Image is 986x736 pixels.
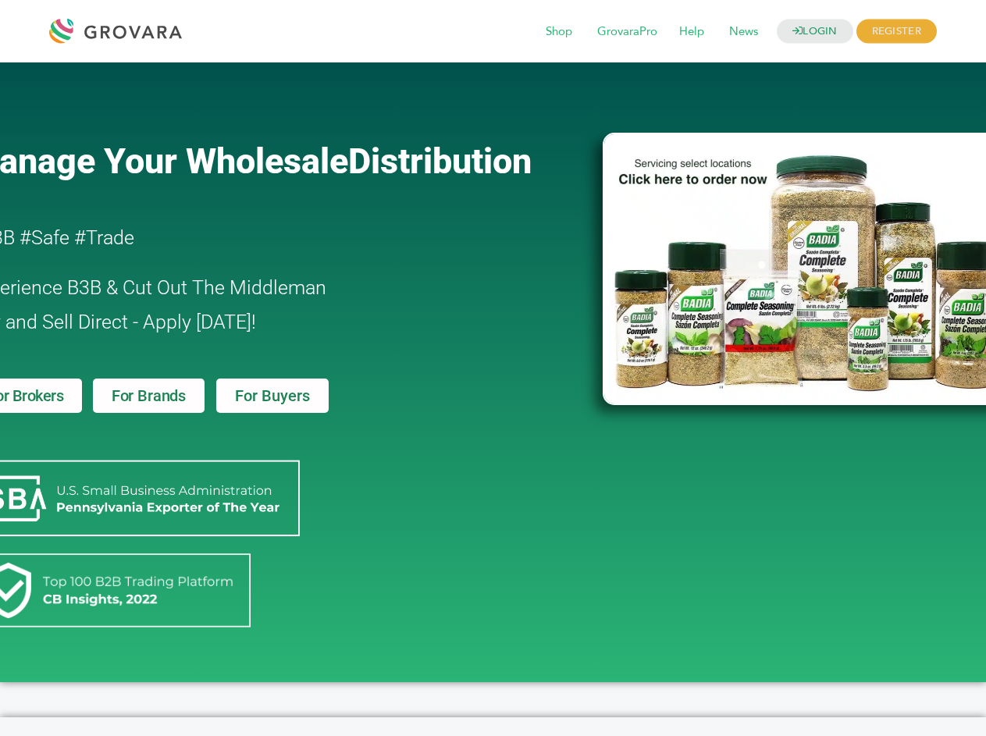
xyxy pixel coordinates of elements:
span: Distribution [348,140,532,182]
a: GrovaraPro [586,23,668,41]
a: LOGIN [777,20,853,44]
a: For Buyers [216,379,329,413]
span: For Buyers [235,388,310,404]
a: Help [668,23,715,41]
span: For Brands [112,388,186,404]
span: REGISTER [856,20,937,44]
span: GrovaraPro [586,17,668,47]
a: News [718,23,769,41]
a: Shop [535,23,583,41]
span: News [718,17,769,47]
span: Shop [535,17,583,47]
span: Help [668,17,715,47]
a: For Brands [93,379,205,413]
